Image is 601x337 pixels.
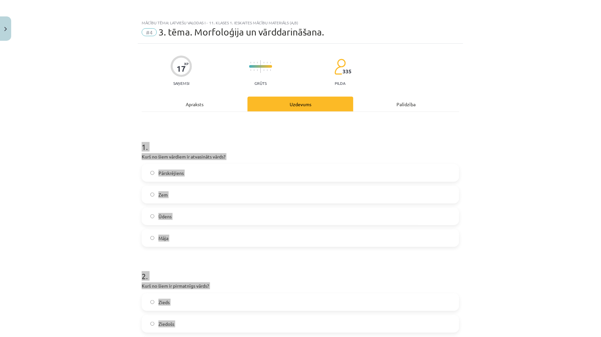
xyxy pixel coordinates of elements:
[158,170,184,177] span: Pārskrējiens
[184,62,188,65] span: XP
[150,193,155,197] input: Zem
[150,214,155,219] input: Ūdens
[255,81,267,85] p: Grūts
[142,131,459,151] h1: 1 .
[254,69,254,71] img: icon-short-line-57e1e144782c952c97e751825c79c345078a6d821885a25fce030b3d8c18986b.svg
[343,68,351,74] span: 335
[142,282,459,289] p: Kurš no šiem ir pirmatnīgs vārds?
[158,191,168,198] span: Zem
[150,322,155,326] input: Ziedošs
[267,69,268,71] img: icon-short-line-57e1e144782c952c97e751825c79c345078a6d821885a25fce030b3d8c18986b.svg
[264,69,264,71] img: icon-short-line-57e1e144782c952c97e751825c79c345078a6d821885a25fce030b3d8c18986b.svg
[150,171,155,175] input: Pārskrējiens
[158,321,174,327] span: Ziedošs
[142,260,459,280] h1: 2 .
[142,97,248,111] div: Apraksts
[335,81,346,85] p: pilda
[158,27,324,37] span: 3. tēma. Morfoloģija un vārddarināšana.
[267,62,268,63] img: icon-short-line-57e1e144782c952c97e751825c79c345078a6d821885a25fce030b3d8c18986b.svg
[353,97,459,111] div: Palīdzība
[142,153,459,160] p: Kurš no šiem vārdiem ir atvasināts vārds?
[150,300,155,304] input: Zieds
[142,20,459,25] div: Mācību tēma: Latviešu valodas i - 11. klases 1. ieskaites mācību materiāls (a,b)
[334,59,346,75] img: students-c634bb4e5e11cddfef0936a35e636f08e4e9abd3cc4e673bd6f9a4125e45ecb1.svg
[158,235,168,242] span: Māja
[158,299,170,306] span: Zieds
[257,62,258,63] img: icon-short-line-57e1e144782c952c97e751825c79c345078a6d821885a25fce030b3d8c18986b.svg
[158,213,172,220] span: Ūdens
[142,28,157,36] span: #4
[270,62,271,63] img: icon-short-line-57e1e144782c952c97e751825c79c345078a6d821885a25fce030b3d8c18986b.svg
[4,27,7,31] img: icon-close-lesson-0947bae3869378f0d4975bcd49f059093ad1ed9edebbc8119c70593378902aed.svg
[171,81,192,85] p: Saņemsi
[254,62,254,63] img: icon-short-line-57e1e144782c952c97e751825c79c345078a6d821885a25fce030b3d8c18986b.svg
[248,97,353,111] div: Uzdevums
[150,236,155,240] input: Māja
[177,64,186,73] div: 17
[257,69,258,71] img: icon-short-line-57e1e144782c952c97e751825c79c345078a6d821885a25fce030b3d8c18986b.svg
[270,69,271,71] img: icon-short-line-57e1e144782c952c97e751825c79c345078a6d821885a25fce030b3d8c18986b.svg
[264,62,264,63] img: icon-short-line-57e1e144782c952c97e751825c79c345078a6d821885a25fce030b3d8c18986b.svg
